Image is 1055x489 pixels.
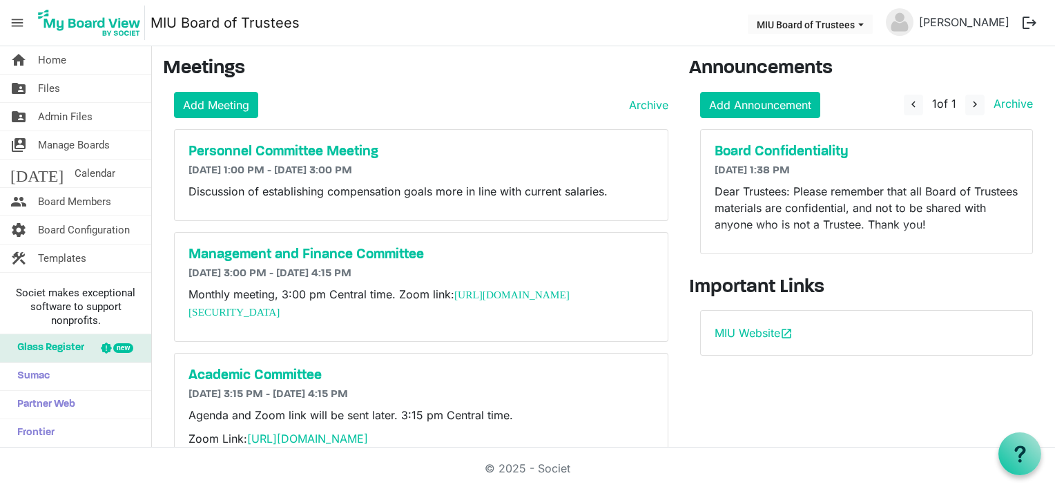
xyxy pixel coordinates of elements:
[188,286,654,320] p: Monthly meeting, 3:00 pm Central time. Zoom link:
[10,334,84,362] span: Glass Register
[188,247,654,263] a: Management and Finance Committee
[715,183,1018,233] p: Dear Trustees: Please remember that all Board of Trustees materials are confidential, and not to ...
[715,165,790,176] span: [DATE] 1:38 PM
[188,183,654,200] p: Discussion of establishing compensation goals more in line with current salaries.
[623,97,668,113] a: Archive
[188,407,654,423] p: Agenda and Zoom link will be sent later. 3:15 pm Central time.
[188,144,654,160] a: Personnel Committee Meeting
[38,216,130,244] span: Board Configuration
[932,97,956,111] span: of 1
[780,327,793,340] span: open_in_new
[913,8,1015,36] a: [PERSON_NAME]
[38,245,86,272] span: Templates
[174,92,258,118] a: Add Meeting
[10,245,27,272] span: construction
[188,367,654,384] a: Academic Committee
[988,97,1033,111] a: Archive
[10,131,27,159] span: switch_account
[151,9,300,37] a: MIU Board of Trustees
[10,216,27,244] span: settings
[10,103,27,131] span: folder_shared
[886,8,913,36] img: no-profile-picture.svg
[748,15,873,34] button: MIU Board of Trustees dropdownbutton
[700,92,820,118] a: Add Announcement
[715,326,793,340] a: MIU Websiteopen_in_new
[188,289,570,318] a: [URL][DOMAIN_NAME][SECURITY_DATA]
[38,188,111,215] span: Board Members
[38,131,110,159] span: Manage Boards
[10,160,64,187] span: [DATE]
[4,10,30,36] span: menu
[34,6,151,40] a: My Board View Logo
[10,419,55,447] span: Frontier
[6,286,145,327] span: Societ makes exceptional software to support nonprofits.
[188,388,654,401] h6: [DATE] 3:15 PM - [DATE] 4:15 PM
[715,144,1018,160] a: Board Confidentiality
[1015,8,1044,37] button: logout
[188,432,368,445] span: Zoom Link:
[965,95,985,115] button: navigate_next
[38,75,60,102] span: Files
[969,98,981,111] span: navigate_next
[247,432,368,445] a: [URL][DOMAIN_NAME]
[10,75,27,102] span: folder_shared
[10,363,50,390] span: Sumac
[38,46,66,74] span: Home
[10,46,27,74] span: home
[904,95,923,115] button: navigate_before
[188,164,654,178] h6: [DATE] 1:00 PM - [DATE] 3:00 PM
[689,57,1044,81] h3: Announcements
[34,6,145,40] img: My Board View Logo
[113,343,133,353] div: new
[38,103,93,131] span: Admin Files
[10,391,75,419] span: Partner Web
[907,98,920,111] span: navigate_before
[163,57,668,81] h3: Meetings
[188,267,654,280] h6: [DATE] 3:00 PM - [DATE] 4:15 PM
[75,160,115,187] span: Calendar
[485,461,570,475] a: © 2025 - Societ
[689,276,1044,300] h3: Important Links
[10,188,27,215] span: people
[932,97,937,111] span: 1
